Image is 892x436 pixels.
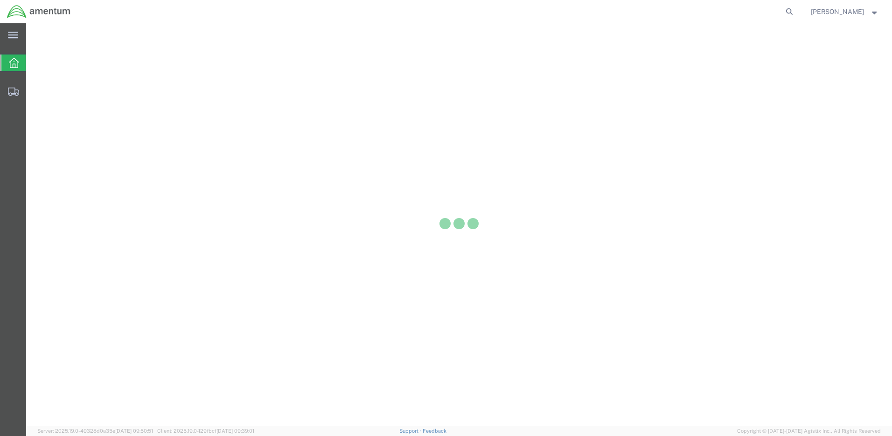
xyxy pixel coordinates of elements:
span: Server: 2025.19.0-49328d0a35e [37,428,153,434]
button: [PERSON_NAME] [810,6,879,17]
a: Support [399,428,423,434]
span: [DATE] 09:39:01 [216,428,254,434]
a: Feedback [423,428,446,434]
img: logo [7,5,71,19]
span: [DATE] 09:50:51 [115,428,153,434]
span: Copyright © [DATE]-[DATE] Agistix Inc., All Rights Reserved [737,427,881,435]
span: Client: 2025.19.0-129fbcf [157,428,254,434]
span: Richard Varela [811,7,864,17]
